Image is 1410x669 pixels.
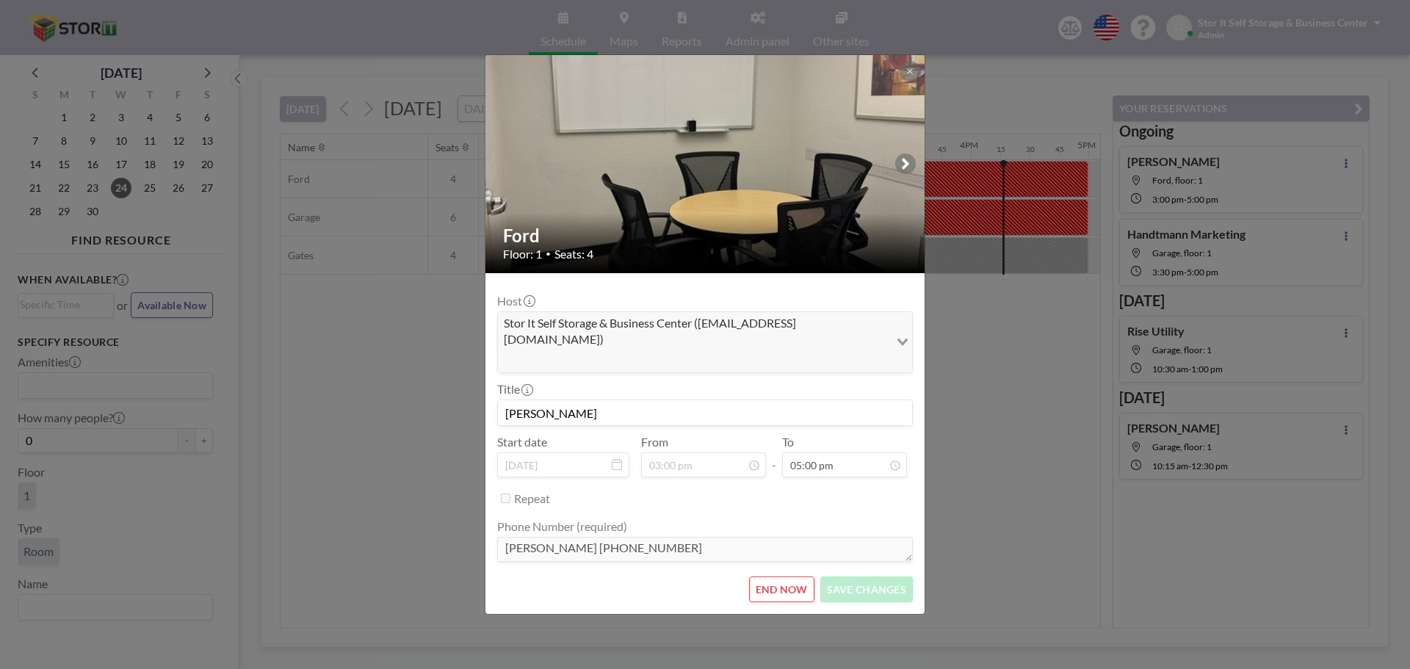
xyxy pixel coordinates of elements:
input: Search for option [499,350,888,369]
button: SAVE CHANGES [820,576,913,602]
label: Host [497,294,534,308]
h2: Ford [503,225,908,247]
span: • [546,248,551,259]
label: Phone Number (required) [497,519,627,534]
input: (No title) [498,400,912,425]
div: Search for option [498,312,912,373]
button: END NOW [749,576,814,602]
label: From [641,435,668,449]
span: Seats: 4 [554,247,593,261]
label: Start date [497,435,547,449]
label: To [782,435,794,449]
span: - [772,440,776,472]
span: Stor It Self Storage & Business Center ([EMAIL_ADDRESS][DOMAIN_NAME]) [501,315,886,348]
span: Floor: 1 [503,247,542,261]
label: Title [497,382,532,397]
label: Repeat [514,491,550,506]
